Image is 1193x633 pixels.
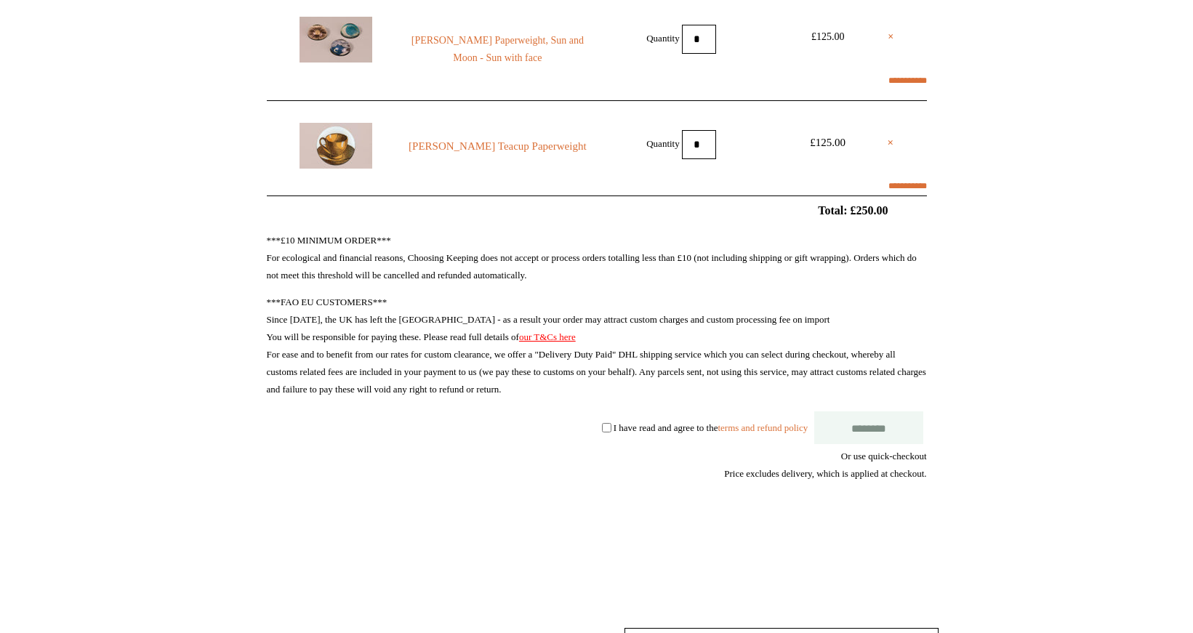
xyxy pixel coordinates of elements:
label: Quantity [646,32,680,43]
div: Or use quick-checkout [267,448,927,483]
a: terms and refund policy [718,422,808,432]
label: I have read and agree to the [614,422,808,432]
p: ***£10 MINIMUM ORDER*** For ecological and financial reasons, Choosing Keeping does not accept or... [267,232,927,284]
a: × [888,134,894,151]
label: Quantity [646,137,680,148]
div: £125.00 [795,134,861,151]
p: ***FAO EU CUSTOMERS*** Since [DATE], the UK has left the [GEOGRAPHIC_DATA] - as a result your ord... [267,294,927,398]
img: John Derian Paperweight, Sun and Moon - Sun with face [300,17,372,63]
h2: Total: £250.00 [233,203,960,217]
a: × [888,28,893,46]
img: John Derian Teacup Paperweight [300,123,372,169]
a: [PERSON_NAME] Paperweight, Sun and Moon - Sun with face [398,32,596,67]
div: £125.00 [795,28,861,46]
a: [PERSON_NAME] Teacup Paperweight [398,137,596,155]
div: Price excludes delivery, which is applied at checkout. [267,465,927,483]
a: our T&Cs here [519,331,576,342]
iframe: PayPal-paypal [818,535,927,574]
